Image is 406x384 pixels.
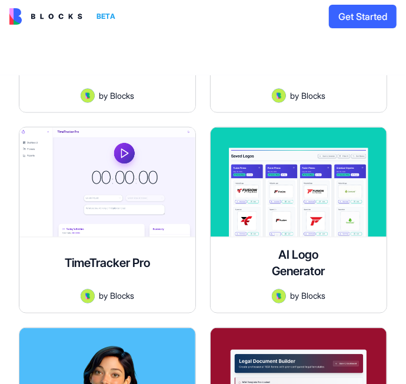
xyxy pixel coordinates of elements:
[291,89,299,102] span: by
[329,5,397,28] button: Get Started
[92,8,120,25] div: BETA
[99,290,108,302] span: by
[9,8,120,25] a: BETA
[291,290,299,302] span: by
[272,289,286,303] img: Avatar
[111,290,135,302] span: Blocks
[252,247,346,280] h4: AI Logo Generator
[272,89,286,103] img: Avatar
[302,290,326,302] span: Blocks
[99,89,108,102] span: by
[65,255,150,272] h4: TimeTracker Pro
[210,127,387,313] a: AI Logo GeneratorAvatarbyBlocks
[19,127,196,313] a: TimeTracker ProAvatarbyBlocks
[111,89,135,102] span: Blocks
[81,289,95,303] img: Avatar
[81,89,95,103] img: Avatar
[9,8,82,25] img: logo
[302,89,326,102] span: Blocks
